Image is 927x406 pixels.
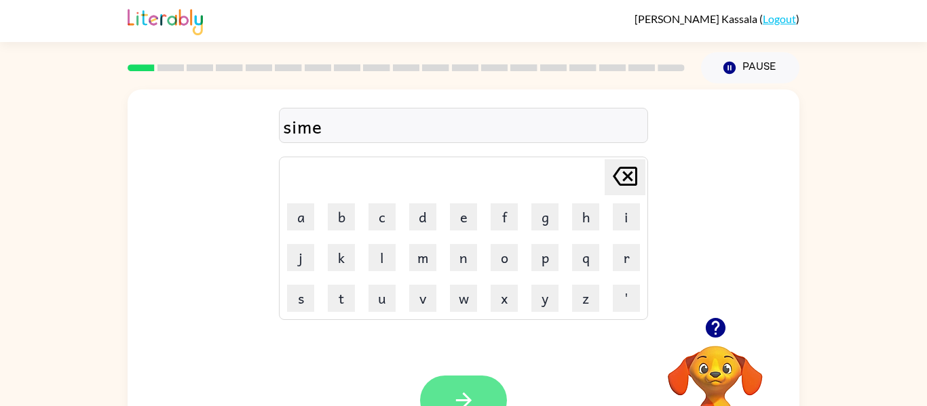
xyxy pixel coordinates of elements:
[531,285,559,312] button: y
[613,244,640,271] button: r
[635,12,759,25] span: [PERSON_NAME] Kassala
[328,203,355,230] button: b
[287,244,314,271] button: j
[283,112,644,140] div: sime
[572,285,599,312] button: z
[328,244,355,271] button: k
[572,244,599,271] button: q
[531,244,559,271] button: p
[635,12,799,25] div: ( )
[368,285,396,312] button: u
[531,203,559,230] button: g
[409,285,436,312] button: v
[128,5,203,35] img: Literably
[368,203,396,230] button: c
[409,203,436,230] button: d
[763,12,796,25] a: Logout
[450,244,477,271] button: n
[409,244,436,271] button: m
[613,203,640,230] button: i
[613,285,640,312] button: '
[450,285,477,312] button: w
[368,244,396,271] button: l
[572,203,599,230] button: h
[287,203,314,230] button: a
[491,244,518,271] button: o
[328,285,355,312] button: t
[287,285,314,312] button: s
[491,285,518,312] button: x
[450,203,477,230] button: e
[491,203,518,230] button: f
[701,52,799,83] button: Pause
